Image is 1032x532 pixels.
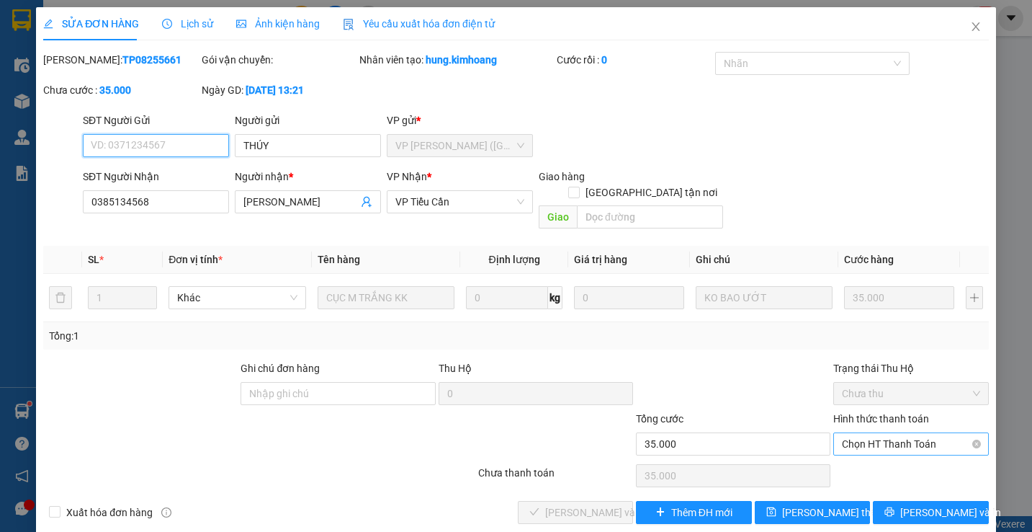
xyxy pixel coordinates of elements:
[426,54,497,66] b: hung.kimhoang
[343,18,495,30] span: Yêu cầu xuất hóa đơn điện tử
[387,112,533,128] div: VP gửi
[162,19,172,29] span: clock-circle
[246,84,304,96] b: [DATE] 13:21
[900,505,1001,520] span: [PERSON_NAME] và In
[162,18,213,30] span: Lịch sử
[539,205,577,229] span: Giao
[99,84,131,96] b: 35.000
[574,286,684,309] input: 0
[177,287,297,309] span: Khác
[439,363,472,374] span: Thu Hộ
[548,286,562,309] span: kg
[83,112,229,128] div: SĐT Người Gửi
[359,52,554,68] div: Nhân viên tạo:
[241,382,435,405] input: Ghi chú đơn hàng
[49,286,72,309] button: delete
[655,507,665,518] span: plus
[970,21,982,32] span: close
[387,171,427,182] span: VP Nhận
[88,254,99,265] span: SL
[169,254,223,265] span: Đơn vị tính
[60,505,158,520] span: Xuất hóa đơn hàng
[539,171,585,182] span: Giao hàng
[966,286,983,309] button: plus
[361,196,372,208] span: user-add
[636,501,752,524] button: plusThêm ĐH mới
[690,246,838,274] th: Ghi chú
[833,413,929,425] label: Hình thức thanh toán
[842,433,979,455] span: Chọn HT Thanh Toán
[833,360,988,376] div: Trạng thái Thu Hộ
[873,501,989,524] button: printer[PERSON_NAME] và In
[43,52,198,68] div: [PERSON_NAME]:
[343,19,354,30] img: icon
[577,205,723,229] input: Dọc đường
[49,328,399,344] div: Tổng: 1
[782,505,897,520] span: [PERSON_NAME] thay đổi
[395,191,524,213] span: VP Tiểu Cần
[766,507,776,518] span: save
[477,465,634,490] div: Chưa thanh toán
[235,169,381,185] div: Người nhận
[884,507,894,518] span: printer
[43,18,139,30] span: SỬA ĐƠN HÀNG
[43,19,53,29] span: edit
[318,286,454,309] input: VD: Bàn, Ghế
[122,54,181,66] b: TP08255661
[580,185,723,200] span: [GEOGRAPHIC_DATA] tận nơi
[236,18,320,30] span: Ảnh kiện hàng
[235,112,381,128] div: Người gửi
[755,501,871,524] button: save[PERSON_NAME] thay đổi
[844,286,954,309] input: 0
[574,254,627,265] span: Giá trị hàng
[43,82,198,98] div: Chưa cước :
[202,82,356,98] div: Ngày GD:
[241,363,320,374] label: Ghi chú đơn hàng
[696,286,833,309] input: Ghi Chú
[972,440,981,448] span: close-circle
[202,52,356,68] div: Gói vận chuyển:
[318,254,360,265] span: Tên hàng
[83,169,229,185] div: SĐT Người Nhận
[161,507,171,518] span: info-circle
[636,413,683,425] span: Tổng cước
[956,7,996,48] button: Close
[489,254,540,265] span: Định lượng
[518,501,634,524] button: check[PERSON_NAME] và Giao hàng
[557,52,712,68] div: Cước rồi :
[395,135,524,156] span: VP Trần Phú (Hàng)
[601,54,607,66] b: 0
[236,19,246,29] span: picture
[844,254,894,265] span: Cước hàng
[671,505,732,520] span: Thêm ĐH mới
[842,383,979,404] span: Chưa thu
